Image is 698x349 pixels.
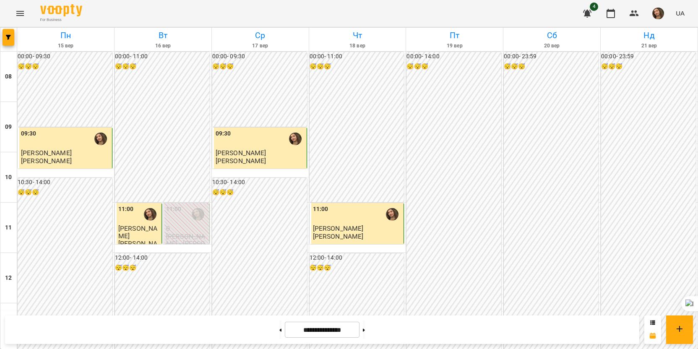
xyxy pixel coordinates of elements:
[18,52,112,61] h6: 00:00 - 09:30
[504,62,599,71] h6: 😴😴😴
[18,188,112,197] h6: 😴😴😴
[115,52,210,61] h6: 00:00 - 11:00
[216,149,266,157] span: [PERSON_NAME]
[116,29,210,42] h6: Вт
[505,29,599,42] h6: Сб
[40,4,82,16] img: Voopty Logo
[212,62,307,71] h6: 😴😴😴
[94,133,107,145] img: Анастасія Іванова
[313,233,364,240] p: [PERSON_NAME]
[166,233,208,255] p: [PERSON_NAME] - [PERSON_NAME]
[310,42,405,50] h6: 18 вер
[18,62,112,71] h6: 😴😴😴
[310,52,404,61] h6: 00:00 - 11:00
[216,157,266,164] p: [PERSON_NAME]
[601,52,696,61] h6: 00:00 - 23:59
[310,62,404,71] h6: 😴😴😴
[192,208,204,221] img: Анастасія Іванова
[116,42,210,50] h6: 16 вер
[310,29,405,42] h6: Чт
[590,3,598,11] span: 4
[505,42,599,50] h6: 20 вер
[10,3,30,23] button: Menu
[115,263,210,273] h6: 😴😴😴
[602,42,696,50] h6: 21 вер
[144,208,156,221] img: Анастасія Іванова
[40,17,82,23] span: For Business
[313,205,328,214] label: 11:00
[407,42,502,50] h6: 19 вер
[386,208,398,221] img: Анастасія Іванова
[676,9,685,18] span: UA
[216,129,231,138] label: 09:30
[289,133,302,145] img: Анастасія Іванова
[310,253,404,263] h6: 12:00 - 14:00
[213,42,307,50] h6: 17 вер
[118,240,160,255] p: [PERSON_NAME]
[115,62,210,71] h6: 😴😴😴
[115,253,210,263] h6: 12:00 - 14:00
[18,42,113,50] h6: 15 вер
[212,178,307,187] h6: 10:30 - 14:00
[5,223,12,232] h6: 11
[407,29,502,42] h6: Пт
[602,29,696,42] h6: Нд
[313,224,364,232] span: [PERSON_NAME]
[18,29,113,42] h6: Пн
[213,29,307,42] h6: Ср
[21,149,72,157] span: [PERSON_NAME]
[504,52,599,61] h6: 00:00 - 23:59
[310,263,404,273] h6: 😴😴😴
[212,188,307,197] h6: 😴😴😴
[5,273,12,283] h6: 12
[601,62,696,71] h6: 😴😴😴
[166,225,208,232] p: 0
[166,205,182,214] label: 11:00
[21,157,72,164] p: [PERSON_NAME]
[212,52,307,61] h6: 00:00 - 09:30
[672,5,688,21] button: UA
[21,129,36,138] label: 09:30
[118,205,134,214] label: 11:00
[406,62,501,71] h6: 😴😴😴
[118,224,157,240] span: [PERSON_NAME]
[18,178,112,187] h6: 10:30 - 14:00
[5,173,12,182] h6: 10
[5,122,12,132] h6: 09
[5,72,12,81] h6: 08
[652,8,664,19] img: e02786069a979debee2ecc2f3beb162c.jpeg
[406,52,501,61] h6: 00:00 - 14:00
